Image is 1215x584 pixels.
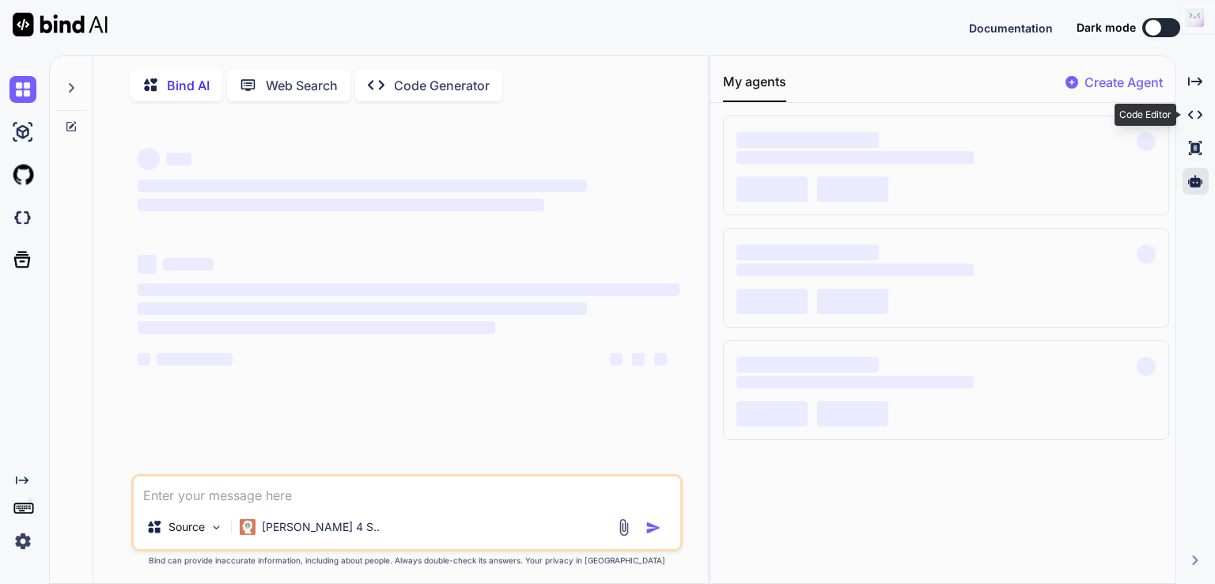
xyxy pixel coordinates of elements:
[969,21,1053,35] span: Documentation
[138,180,588,192] span: ‌
[736,289,808,314] span: ‌
[615,518,633,537] img: attachment
[9,528,36,555] img: settings
[736,245,879,260] span: ‌
[736,357,879,373] span: ‌
[210,521,223,534] img: Pick Models
[1077,20,1136,36] span: Dark mode
[723,72,786,102] button: My agents
[138,302,588,315] span: ‌
[736,264,974,276] span: ‌
[654,353,667,366] span: ‌
[240,519,255,535] img: Claude 4 Sonnet
[736,176,808,202] span: ‌
[131,555,683,567] p: Bind can provide inaccurate information, including about people. Always double-check its answers....
[1084,73,1163,92] p: Create Agent
[1137,357,1156,376] span: ‌
[632,353,645,366] span: ‌
[736,401,808,427] span: ‌
[9,76,36,103] img: chat
[610,353,623,366] span: ‌
[266,76,338,95] p: Web Search
[166,153,191,165] span: ‌
[9,204,36,231] img: darkCloudIdeIcon
[1115,104,1176,126] div: Code Editor
[817,289,888,314] span: ‌
[645,520,661,536] img: icon
[13,13,108,36] img: Bind AI
[1137,245,1156,264] span: ‌
[138,148,160,170] span: ‌
[736,151,974,164] span: ‌
[736,132,879,148] span: ‌
[817,176,888,202] span: ‌
[262,519,380,535] p: [PERSON_NAME] 4 S..
[168,519,205,535] p: Source
[163,258,214,271] span: ‌
[9,119,36,146] img: ai-studio
[1137,132,1156,151] span: ‌
[138,255,157,274] span: ‌
[138,353,150,366] span: ‌
[138,199,544,211] span: ‌
[969,20,1053,36] button: Documentation
[736,376,974,389] span: ‌
[167,76,210,95] p: Bind AI
[138,321,495,334] span: ‌
[394,76,490,95] p: Code Generator
[9,161,36,188] img: githubLight
[817,401,888,427] span: ‌
[157,353,233,366] span: ‌
[138,283,679,296] span: ‌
